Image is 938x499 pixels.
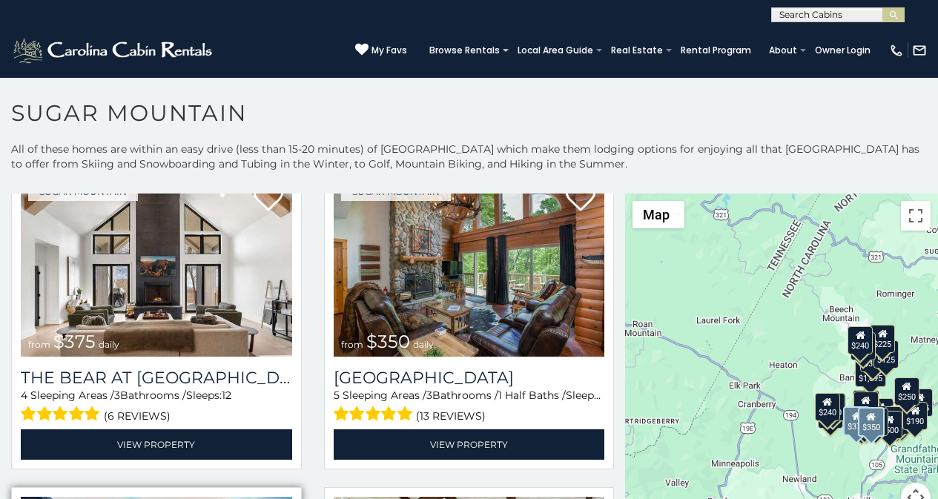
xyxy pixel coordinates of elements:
a: Owner Login [807,40,878,61]
a: Grouse Moor Lodge from $350 daily [334,175,605,357]
div: Sleeping Areas / Bathrooms / Sleeps: [21,388,292,426]
a: Browse Rentals [422,40,507,61]
span: $375 [53,331,96,352]
div: $125 [873,340,899,369]
span: Map [643,207,670,222]
h3: The Bear At Sugar Mountain [21,368,292,388]
span: 1 Half Baths / [498,389,566,402]
span: 3 [426,389,432,402]
span: 3 [114,389,120,402]
span: daily [99,339,119,350]
div: $190 [853,390,878,418]
div: $190 [902,402,928,430]
a: Real Estate [604,40,670,61]
img: The Bear At Sugar Mountain [21,175,292,357]
a: The Bear At [GEOGRAPHIC_DATA] [21,368,292,388]
span: from [341,339,363,350]
div: $225 [870,325,895,353]
a: [GEOGRAPHIC_DATA] [334,368,605,388]
button: Change map style [633,201,684,228]
div: $500 [877,411,902,439]
a: About [762,40,805,61]
span: (6 reviews) [104,406,171,426]
span: $350 [366,331,410,352]
span: 12 [601,389,611,402]
div: $1,095 [855,359,886,387]
span: 12 [222,389,231,402]
a: View Property [334,429,605,460]
div: $250 [894,377,919,406]
img: phone-regular-white.png [889,43,904,58]
div: $155 [908,389,933,417]
span: from [28,339,50,350]
a: My Favs [355,43,407,58]
div: $300 [853,391,879,420]
img: mail-regular-white.png [912,43,927,58]
h3: Grouse Moor Lodge [334,368,605,388]
a: Rental Program [673,40,759,61]
div: Sleeping Areas / Bathrooms / Sleeps: [334,388,605,426]
a: The Bear At Sugar Mountain from $375 daily [21,175,292,357]
div: $350 [858,407,885,437]
span: 5 [334,389,340,402]
div: $200 [868,398,894,426]
div: $195 [885,406,910,434]
span: daily [413,339,434,350]
a: Add to favorites [566,184,595,215]
a: View Property [21,429,292,460]
span: (13 reviews) [416,406,486,426]
div: $240 [815,393,840,421]
a: Local Area Guide [510,40,601,61]
button: Toggle fullscreen view [901,201,931,231]
div: $240 [848,326,873,354]
span: 4 [21,389,27,402]
img: White-1-2.png [11,36,217,65]
img: Grouse Moor Lodge [334,175,605,357]
span: My Favs [371,44,407,57]
div: $375 [844,406,871,436]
